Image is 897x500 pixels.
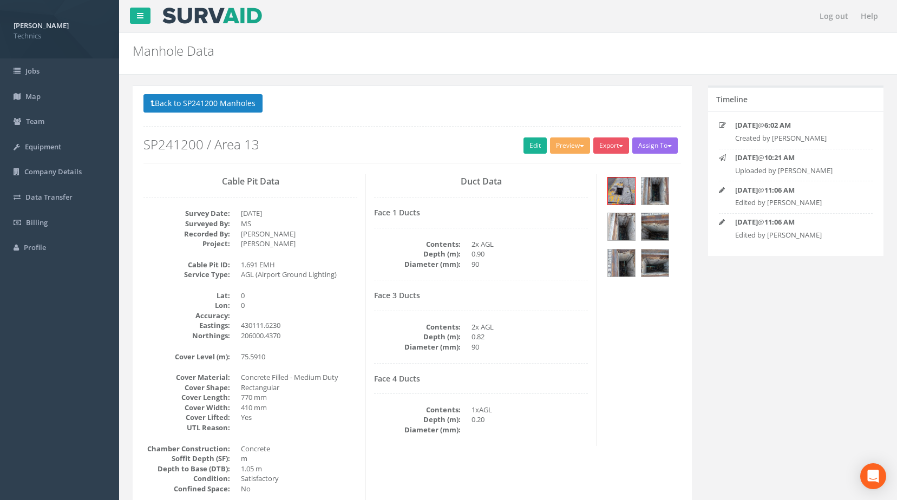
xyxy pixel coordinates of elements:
dt: Depth (m): [374,332,461,342]
button: Export [593,137,629,154]
img: 1c5f4b24-1712-0156-617b-aa0128d07ee0_02b26818-662e-6514-7f70-ef035502141e_thumb.jpg [641,213,669,240]
dt: Depth to Base (DTB): [143,464,230,474]
h5: Timeline [716,95,748,103]
span: Company Details [24,167,82,176]
dd: [PERSON_NAME] [241,239,357,249]
img: 1c5f4b24-1712-0156-617b-aa0128d07ee0_cce4233f-1c4a-b479-f086-9104e6249ee0_thumb.jpg [608,213,635,240]
dt: Lon: [143,300,230,311]
span: Equipment [25,142,61,152]
div: Open Intercom Messenger [860,463,886,489]
dd: 0 [241,291,357,301]
p: @ [735,217,861,227]
dt: UTL Reason: [143,423,230,433]
h4: Face 1 Ducts [374,208,588,216]
h3: Duct Data [374,177,588,187]
dt: Lat: [143,291,230,301]
p: @ [735,153,861,163]
dt: Contents: [374,239,461,249]
dt: Diameter (mm): [374,425,461,435]
span: Jobs [25,66,40,76]
dt: Depth (m): [374,249,461,259]
a: Edit [523,137,547,154]
dt: Soffit Depth (SF): [143,453,230,464]
dd: 2x AGL [472,322,588,332]
dd: AGL (Airport Ground Lighting) [241,269,357,280]
dd: 0.20 [472,415,588,425]
dd: 2x AGL [472,239,588,249]
span: Map [25,91,41,101]
dd: [PERSON_NAME] [241,229,357,239]
dd: 206000.4370 [241,331,357,341]
dt: Cable Pit ID: [143,260,230,270]
strong: [DATE] [735,217,758,227]
p: Edited by [PERSON_NAME] [735,230,861,240]
button: Preview [550,137,590,154]
p: Uploaded by [PERSON_NAME] [735,166,861,176]
dd: 430111.6230 [241,320,357,331]
img: 1c5f4b24-1712-0156-617b-aa0128d07ee0_130fd908-0c01-9a5b-0e19-51b5f1bb1e9b_thumb.jpg [608,177,635,205]
dd: 90 [472,259,588,269]
h4: Face 4 Ducts [374,374,588,383]
strong: [DATE] [735,185,758,195]
h3: Cable Pit Data [143,177,357,187]
span: Technics [14,31,106,41]
dd: 0.90 [472,249,588,259]
dt: Cover Length: [143,392,230,403]
p: Created by [PERSON_NAME] [735,133,861,143]
strong: 6:02 AM [764,120,791,130]
dt: Northings: [143,331,230,341]
img: 1c5f4b24-1712-0156-617b-aa0128d07ee0_3872672d-b3ea-ee13-23ad-a04c9a871c3c_thumb.jpg [608,249,635,277]
dt: Condition: [143,473,230,484]
dd: 1xAGL [472,405,588,415]
dd: Rectangular [241,383,357,393]
button: Back to SP241200 Manholes [143,94,263,113]
dd: [DATE] [241,208,357,219]
span: Team [26,116,44,126]
span: Billing [26,218,48,227]
dd: 75.5910 [241,352,357,362]
dt: Cover Level (m): [143,352,230,362]
a: [PERSON_NAME] Technics [14,18,106,41]
dt: Depth (m): [374,415,461,425]
dd: 0 [241,300,357,311]
dd: 90 [472,342,588,352]
h4: Face 3 Ducts [374,291,588,299]
dt: Project: [143,239,230,249]
dt: Service Type: [143,269,230,280]
dd: 410 mm [241,403,357,413]
dt: Contents: [374,322,461,332]
dd: 0.82 [472,332,588,342]
dt: Contents: [374,405,461,415]
img: 1c5f4b24-1712-0156-617b-aa0128d07ee0_507069b1-6786-625f-7eaa-8b5b833b836e_thumb.jpg [641,249,669,277]
dd: Yes [241,412,357,423]
p: @ [735,120,861,130]
p: Edited by [PERSON_NAME] [735,198,861,208]
strong: [DATE] [735,153,758,162]
h2: Manhole Data [133,44,756,58]
dt: Diameter (mm): [374,342,461,352]
h2: SP241200 / Area 13 [143,137,681,152]
dt: Recorded By: [143,229,230,239]
dt: Cover Shape: [143,383,230,393]
dt: Cover Lifted: [143,412,230,423]
dd: m [241,453,357,464]
dt: Cover Material: [143,372,230,383]
dt: Survey Date: [143,208,230,219]
strong: [DATE] [735,120,758,130]
dd: Concrete [241,444,357,454]
dt: Confined Space: [143,484,230,494]
dt: Diameter (mm): [374,259,461,269]
strong: [PERSON_NAME] [14,21,69,30]
dd: Concrete Filled - Medium Duty [241,372,357,383]
span: Profile [24,242,46,252]
dd: 1.691 EMH [241,260,357,270]
strong: 11:06 AM [764,185,795,195]
strong: 10:21 AM [764,153,795,162]
dt: Surveyed By: [143,219,230,229]
img: 1c5f4b24-1712-0156-617b-aa0128d07ee0_9ddfe9d8-eeb2-caa8-4372-d9f98f1062bc_thumb.jpg [641,177,669,205]
dt: Eastings: [143,320,230,331]
dt: Cover Width: [143,403,230,413]
dt: Accuracy: [143,311,230,321]
dd: 1.05 m [241,464,357,474]
dt: Chamber Construction: [143,444,230,454]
